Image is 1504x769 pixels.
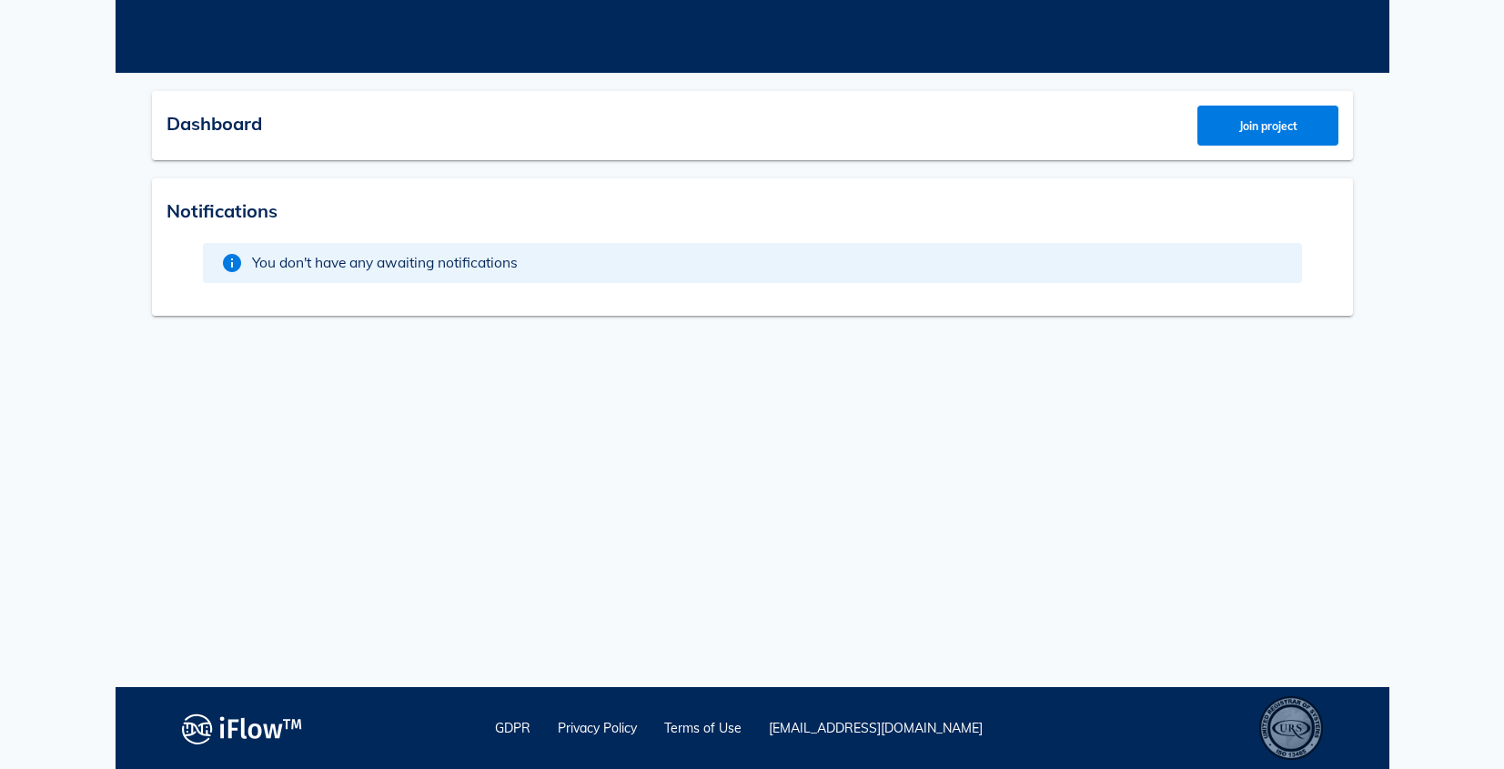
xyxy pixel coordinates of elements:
a: GDPR [495,720,530,736]
a: Privacy Policy [558,720,637,736]
button: Join project [1197,106,1338,146]
span: Join project [1215,119,1320,133]
img: logo [182,708,303,749]
span: Notifications [167,199,278,222]
a: Logo [116,16,1389,57]
span: Dashboard [167,112,262,135]
div: ISO 13485 – Quality Management System [1259,696,1323,760]
a: [EMAIL_ADDRESS][DOMAIN_NAME] [769,720,983,736]
span: You don't have any awaiting notifications [252,252,518,274]
a: Terms of Use [664,720,742,736]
